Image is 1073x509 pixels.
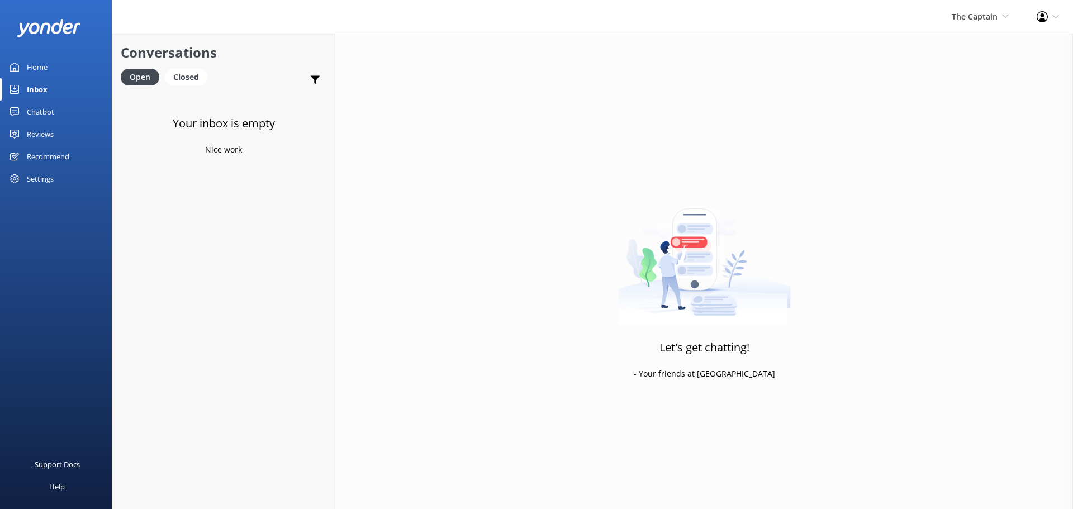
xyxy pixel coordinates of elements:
[634,368,775,380] p: - Your friends at [GEOGRAPHIC_DATA]
[205,144,242,156] p: Nice work
[121,42,326,63] h2: Conversations
[173,115,275,132] h3: Your inbox is empty
[165,70,213,83] a: Closed
[27,78,48,101] div: Inbox
[659,339,749,356] h3: Let's get chatting!
[618,185,791,325] img: artwork of a man stealing a conversation from at giant smartphone
[35,453,80,475] div: Support Docs
[27,145,69,168] div: Recommend
[27,56,48,78] div: Home
[121,70,165,83] a: Open
[27,168,54,190] div: Settings
[165,69,207,85] div: Closed
[27,123,54,145] div: Reviews
[17,19,81,37] img: yonder-white-logo.png
[49,475,65,498] div: Help
[952,11,998,22] span: The Captain
[27,101,54,123] div: Chatbot
[121,69,159,85] div: Open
